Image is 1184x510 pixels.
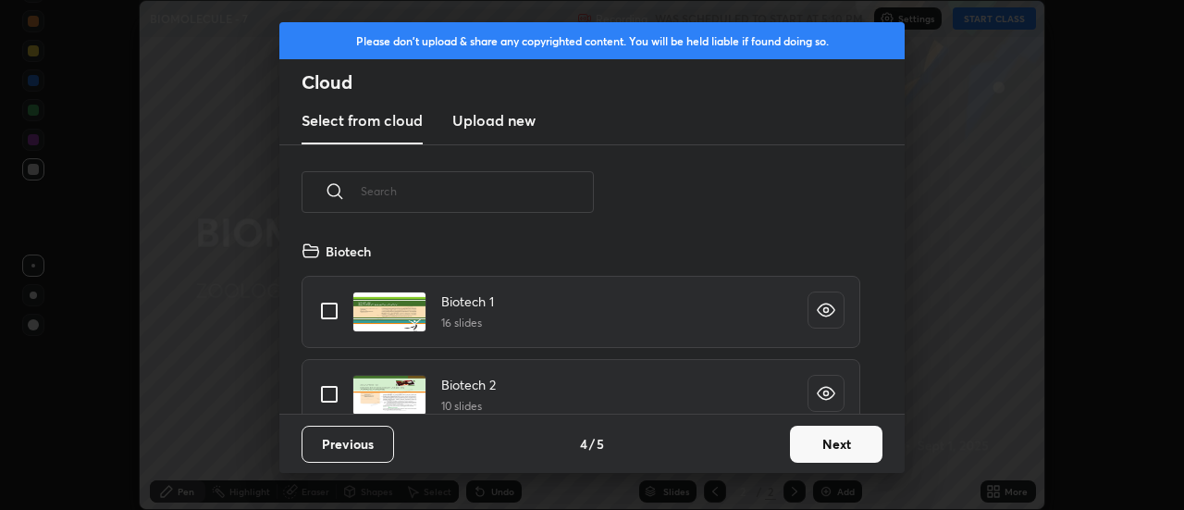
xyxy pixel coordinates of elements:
[441,398,496,415] h5: 10 slides
[597,434,604,454] h4: 5
[441,375,496,394] h4: Biotech 2
[580,434,587,454] h4: 4
[441,315,494,331] h5: 16 slides
[790,426,882,463] button: Next
[302,109,423,131] h3: Select from cloud
[326,242,371,261] h4: Biotech
[441,292,494,311] h4: Biotech 1
[452,109,536,131] h3: Upload new
[589,434,595,454] h4: /
[279,22,905,59] div: Please don't upload & share any copyrighted content. You will be held liable if found doing so.
[352,375,426,416] img: 17169912847VYDHX.pdf
[352,292,426,332] img: 1716991158P0I3ZB.pdf
[361,152,594,230] input: Search
[279,234,882,414] div: grid
[302,426,394,463] button: Previous
[302,70,905,94] h2: Cloud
